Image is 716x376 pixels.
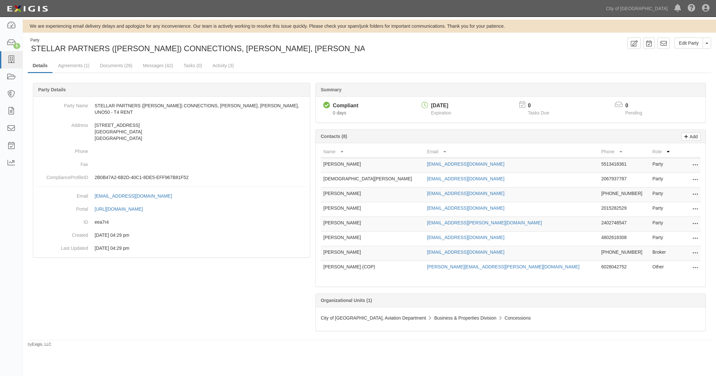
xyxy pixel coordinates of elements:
[625,102,650,110] p: 0
[36,229,88,238] dt: Created
[321,158,424,173] td: [PERSON_NAME]
[599,261,650,276] td: 6028042752
[599,146,650,158] th: Phone
[323,102,330,109] i: Compliant
[321,202,424,217] td: [PERSON_NAME]
[36,119,307,145] dd: [STREET_ADDRESS] [GEOGRAPHIC_DATA] [GEOGRAPHIC_DATA]
[650,232,675,246] td: Party
[625,110,642,115] span: Pending
[321,146,424,158] th: Name
[31,44,449,53] span: STELLAR PARTNERS ([PERSON_NAME]) CONNECTIONS, [PERSON_NAME], [PERSON_NAME], UNO50 - T4 RENT
[38,87,66,92] b: Party Details
[179,59,207,72] a: Tasks (0)
[599,158,650,173] td: 5513418361
[333,110,346,115] span: Since 08/21/2025
[599,217,650,232] td: 2402748547
[427,191,504,196] a: [EMAIL_ADDRESS][DOMAIN_NAME]
[95,193,172,199] div: [EMAIL_ADDRESS][DOMAIN_NAME]
[321,246,424,261] td: [PERSON_NAME]
[23,23,716,29] div: We are experiencing email delivery delays and apologize for any inconvenience. Our team is active...
[30,38,449,43] div: Party
[599,173,650,188] td: 2067937787
[207,59,238,72] a: Activity (3)
[603,2,671,15] a: City of [GEOGRAPHIC_DATA]
[28,38,365,54] div: STELLAR PARTNERS (AVILA) CONNECTIONS, SUNGLASS, JOHNSTON&MURPHY, UNO50 - T4 RENT
[5,3,50,15] img: logo-5460c22ac91f19d4615b14bd174203de0afe785f0fc80cf4dbbc73dc1793850b.png
[505,315,531,321] span: Concessions
[434,315,496,321] span: Business & Properties Division
[688,5,695,12] i: Help Center - Complianz
[688,133,698,140] p: Add
[650,246,675,261] td: Broker
[333,102,358,110] div: Compliant
[675,38,703,49] a: Edit Party
[427,161,504,167] a: [EMAIL_ADDRESS][DOMAIN_NAME]
[650,217,675,232] td: Party
[36,242,88,251] dt: Last Updated
[321,188,424,202] td: [PERSON_NAME]
[650,158,675,173] td: Party
[95,206,150,212] a: [URL][DOMAIN_NAME]
[650,261,675,276] td: Other
[28,342,52,347] small: by
[599,188,650,202] td: [PHONE_NUMBER]
[599,202,650,217] td: 2015282529
[321,298,372,303] b: Organizational Units (1)
[36,203,88,212] dt: Portal
[36,216,307,229] dd: eea7r4
[36,171,88,181] dt: ComplianceProfileID
[650,173,675,188] td: Party
[427,220,542,225] a: [EMAIL_ADDRESS][PERSON_NAME][DOMAIN_NAME]
[431,110,451,115] span: Expiration
[32,342,52,347] a: Exigis, LLC
[36,242,307,255] dd: 06/30/2023 04:29 pm
[321,217,424,232] td: [PERSON_NAME]
[95,174,307,181] p: 2B0B47A2-6B2D-40C1-8DE5-EFF967B81F52
[36,189,88,199] dt: Email
[427,205,504,211] a: [EMAIL_ADDRESS][DOMAIN_NAME]
[321,173,424,188] td: [DEMOGRAPHIC_DATA][PERSON_NAME]
[36,229,307,242] dd: 06/30/2023 04:29 pm
[528,102,557,110] p: 0
[36,99,307,119] dd: STELLAR PARTNERS ([PERSON_NAME]) CONNECTIONS, [PERSON_NAME], [PERSON_NAME], UNO50 - T4 RENT
[427,176,504,181] a: [EMAIL_ADDRESS][DOMAIN_NAME]
[599,232,650,246] td: 4802618308
[95,59,137,72] a: Documents (26)
[13,43,20,49] div: 5
[36,216,88,225] dt: ID
[424,146,599,158] th: Email
[431,102,451,110] div: [DATE]
[138,59,178,72] a: Messages (42)
[321,315,426,321] span: City of [GEOGRAPHIC_DATA], Aviation Department
[36,99,88,109] dt: Party Name
[650,202,675,217] td: Party
[28,59,53,73] a: Details
[427,249,504,255] a: [EMAIL_ADDRESS][DOMAIN_NAME]
[650,188,675,202] td: Party
[427,235,504,240] a: [EMAIL_ADDRESS][DOMAIN_NAME]
[321,232,424,246] td: [PERSON_NAME]
[681,132,701,141] a: Add
[427,264,580,269] a: [PERSON_NAME][EMAIL_ADDRESS][PERSON_NAME][DOMAIN_NAME]
[36,119,88,128] dt: Address
[36,158,88,168] dt: Fax
[321,134,347,139] b: Contacts (8)
[53,59,94,72] a: Agreements (1)
[321,87,342,92] b: Summary
[321,261,424,276] td: [PERSON_NAME] (COP)
[36,145,88,155] dt: Phone
[650,146,675,158] th: Role
[599,246,650,261] td: [PHONE_NUMBER]
[528,110,549,115] span: Tasks Due
[95,193,179,199] a: [EMAIL_ADDRESS][DOMAIN_NAME]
